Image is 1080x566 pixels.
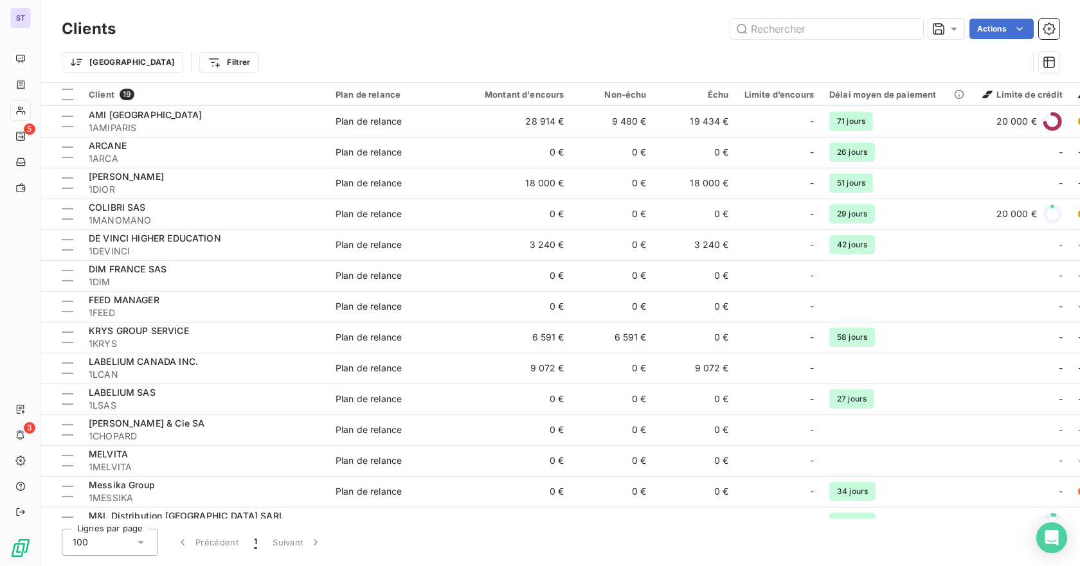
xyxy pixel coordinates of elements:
[89,233,221,243] span: DE VINCI HIGHER EDUCATION
[462,229,572,260] td: 3 240 €
[982,89,1062,100] span: Limite de crédit
[810,146,814,159] span: -
[654,199,737,229] td: 0 €
[265,529,330,556] button: Suivant
[462,137,572,168] td: 0 €
[336,269,402,282] div: Plan de relance
[10,538,31,558] img: Logo LeanPay
[654,322,737,353] td: 0 €
[1059,269,1063,282] span: -
[810,238,814,251] span: -
[730,19,923,39] input: Rechercher
[89,461,320,473] span: 1MELVITA
[810,516,814,529] span: -
[1059,423,1063,436] span: -
[572,507,654,538] td: 0 €
[1059,362,1063,375] span: -
[336,331,402,344] div: Plan de relance
[336,238,402,251] div: Plan de relance
[89,121,320,134] span: 1AMIPARIS
[89,479,155,490] span: Messika Group
[810,454,814,467] span: -
[829,389,874,409] span: 27 jours
[829,112,873,131] span: 71 jours
[73,536,88,549] span: 100
[462,260,572,291] td: 0 €
[462,384,572,414] td: 0 €
[89,140,127,151] span: ARCANE
[996,208,1037,220] span: 20 000 €
[462,445,572,476] td: 0 €
[572,229,654,260] td: 0 €
[89,89,114,100] span: Client
[654,507,737,538] td: 18 926 €
[572,291,654,322] td: 0 €
[829,204,875,224] span: 29 jours
[654,137,737,168] td: 0 €
[572,353,654,384] td: 0 €
[462,106,572,137] td: 28 914 €
[829,89,967,100] div: Délai moyen de paiement
[654,353,737,384] td: 9 072 €
[572,476,654,507] td: 0 €
[89,294,159,305] span: FEED MANAGER
[336,516,402,529] div: Plan de relance
[810,362,814,375] span: -
[810,177,814,190] span: -
[62,52,183,73] button: [GEOGRAPHIC_DATA]
[336,423,402,436] div: Plan de relance
[572,168,654,199] td: 0 €
[89,171,164,182] span: [PERSON_NAME]
[89,418,204,429] span: [PERSON_NAME] & Cie SA
[89,276,320,288] span: 1DIM
[89,399,320,412] span: 1LSAS
[462,291,572,322] td: 0 €
[810,300,814,313] span: -
[168,529,246,556] button: Précédent
[572,260,654,291] td: 0 €
[1059,331,1063,344] span: -
[120,89,134,100] span: 19
[336,89,454,100] div: Plan de relance
[89,387,156,398] span: LABELIUM SAS
[1059,300,1063,313] span: -
[24,422,35,434] span: 3
[829,235,875,254] span: 42 jours
[246,529,265,556] button: 1
[969,19,1034,39] button: Actions
[572,445,654,476] td: 0 €
[89,183,320,196] span: 1DIOR
[744,89,814,100] div: Limite d’encours
[89,325,189,336] span: KRYS GROUP SERVICE
[810,269,814,282] span: -
[462,199,572,229] td: 0 €
[336,177,402,190] div: Plan de relance
[462,414,572,445] td: 0 €
[89,448,128,459] span: MELVITA
[1059,454,1063,467] span: -
[89,368,320,381] span: 1LCAN
[572,106,654,137] td: 9 480 €
[654,445,737,476] td: 0 €
[829,482,876,501] span: 34 jours
[810,423,814,436] span: -
[336,208,402,220] div: Plan de relance
[810,485,814,498] span: -
[654,106,737,137] td: 19 434 €
[336,485,402,498] div: Plan de relance
[572,414,654,445] td: 0 €
[89,491,320,504] span: 1MESSIKA
[336,362,402,375] div: Plan de relance
[336,300,402,313] div: Plan de relance
[24,123,35,135] span: 5
[572,199,654,229] td: 0 €
[654,229,737,260] td: 3 240 €
[462,476,572,507] td: 0 €
[254,536,257,549] span: 1
[1059,146,1063,159] span: -
[996,115,1037,128] span: 20 000 €
[829,143,875,162] span: 26 jours
[654,291,737,322] td: 0 €
[89,152,320,165] span: 1ARCA
[1059,485,1063,498] span: -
